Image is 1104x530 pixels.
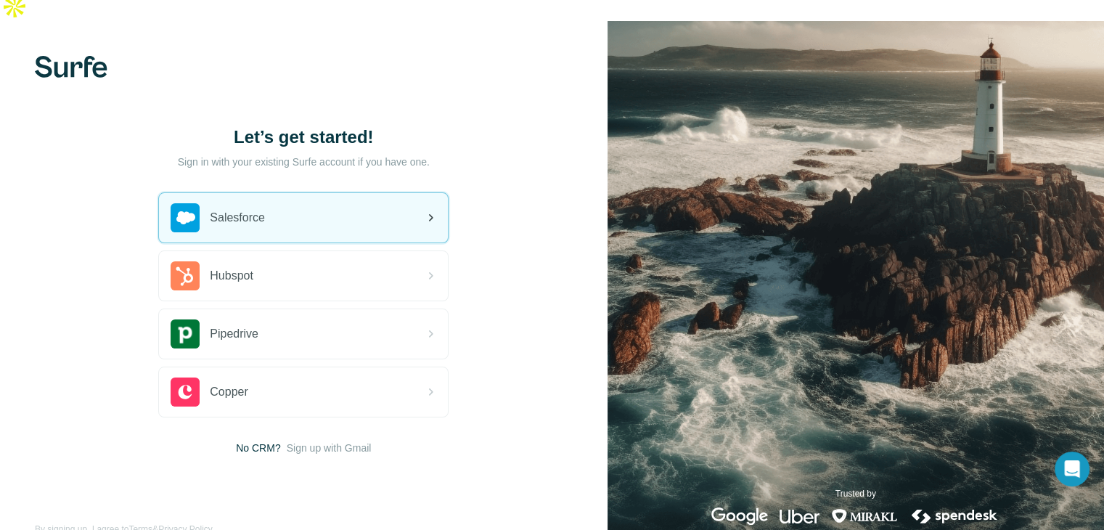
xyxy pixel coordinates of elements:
[210,209,265,227] span: Salesforce
[178,155,430,169] p: Sign in with your existing Surfe account if you have one.
[835,487,876,500] p: Trusted by
[1055,452,1089,486] div: Open Intercom Messenger
[171,203,200,232] img: salesforce's logo
[171,319,200,348] img: pipedrive's logo
[210,383,248,401] span: Copper
[171,261,200,290] img: hubspot's logo
[909,507,999,525] img: spendesk's logo
[831,507,898,525] img: mirakl's logo
[210,267,253,285] span: Hubspot
[780,507,819,525] img: uber's logo
[711,507,768,525] img: google's logo
[236,441,280,455] span: No CRM?
[171,378,200,407] img: copper's logo
[158,126,449,149] h1: Let’s get started!
[35,56,107,78] img: Surfe's logo
[287,441,372,455] button: Sign up with Gmail
[210,325,258,343] span: Pipedrive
